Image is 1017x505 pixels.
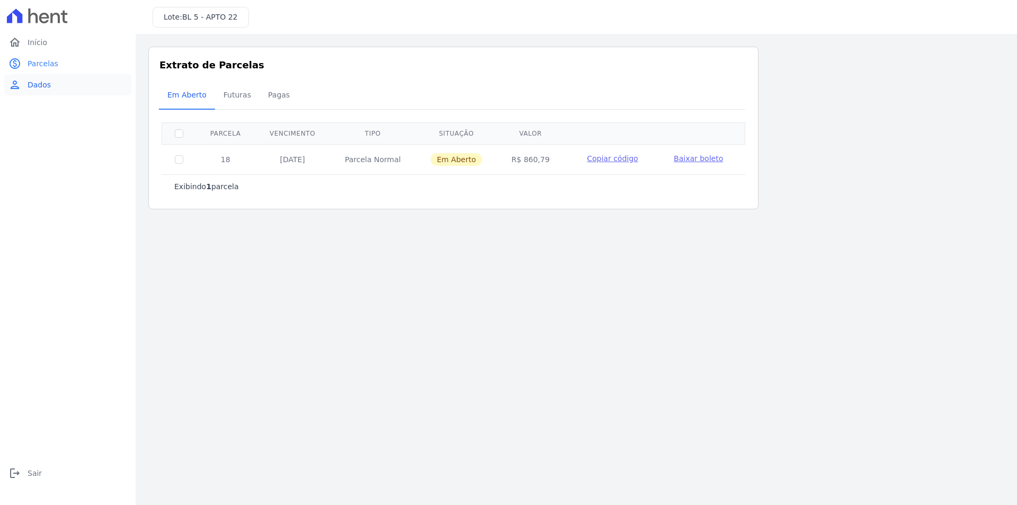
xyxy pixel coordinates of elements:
[8,78,21,91] i: person
[674,154,723,163] span: Baixar boleto
[28,79,51,90] span: Dados
[4,32,131,53] a: homeInício
[330,144,416,174] td: Parcela Normal
[28,468,42,479] span: Sair
[215,82,260,110] a: Futuras
[196,122,255,144] th: Parcela
[674,153,723,164] a: Baixar boleto
[431,153,483,166] span: Em Aberto
[497,122,564,144] th: Valor
[577,153,648,164] button: Copiar código
[161,84,213,105] span: Em Aberto
[4,463,131,484] a: logoutSair
[217,84,257,105] span: Futuras
[28,37,47,48] span: Início
[159,82,215,110] a: Em Aberto
[255,122,330,144] th: Vencimento
[416,122,497,144] th: Situação
[8,36,21,49] i: home
[330,122,416,144] th: Tipo
[262,84,296,105] span: Pagas
[196,144,255,174] td: 18
[260,82,298,110] a: Pagas
[174,181,239,192] p: Exibindo parcela
[8,467,21,480] i: logout
[182,13,238,21] span: BL 5 - APTO 22
[8,57,21,70] i: paid
[4,74,131,95] a: personDados
[497,144,564,174] td: R$ 860,79
[28,58,58,69] span: Parcelas
[587,154,638,163] span: Copiar código
[164,12,238,23] h3: Lote:
[255,144,330,174] td: [DATE]
[4,53,131,74] a: paidParcelas
[206,182,211,191] b: 1
[159,58,747,72] h3: Extrato de Parcelas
